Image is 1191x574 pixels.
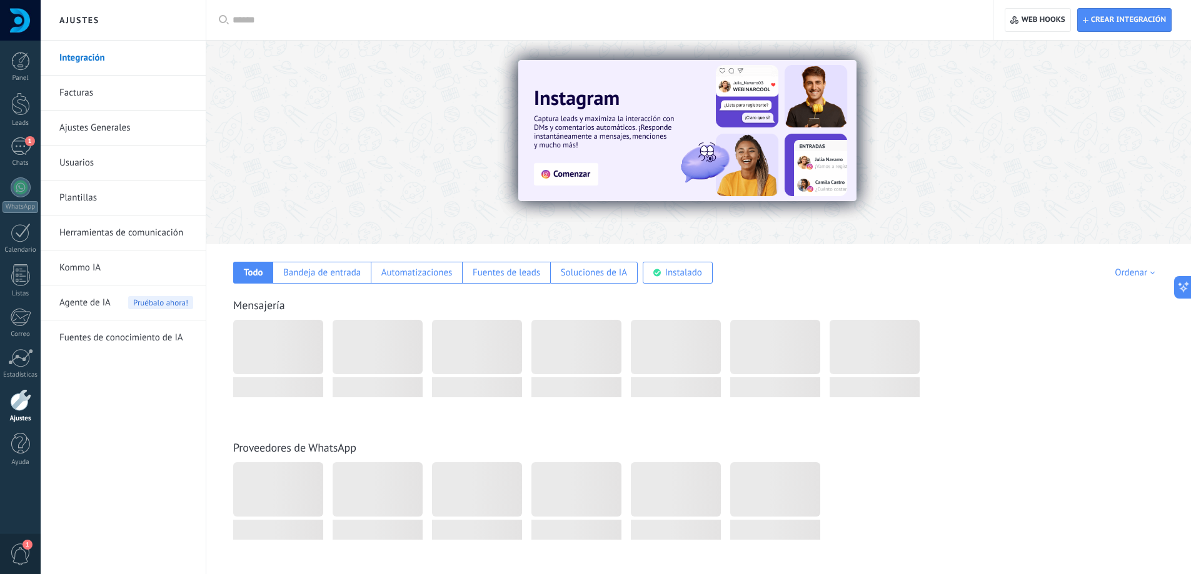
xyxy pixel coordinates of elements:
[41,181,206,215] li: Plantillas
[23,540,33,550] span: 1
[1115,267,1159,279] div: Ordenar
[3,246,39,254] div: Calendario
[3,159,39,167] div: Chats
[1022,15,1065,25] span: Web hooks
[41,215,206,250] li: Herramientas de comunicación
[59,285,193,320] a: Agente de IAPruébalo ahora!
[59,76,193,111] a: Facturas
[41,76,206,111] li: Facturas
[244,267,263,279] div: Todo
[3,415,39,423] div: Ajustes
[59,320,193,355] a: Fuentes de conocimiento de IA
[59,111,193,146] a: Ajustes Generales
[59,250,193,285] a: Kommo IA
[561,267,627,279] div: Soluciones de IA
[665,267,702,279] div: Instalado
[25,136,35,146] span: 1
[1077,8,1172,32] button: Crear integración
[128,296,193,309] span: Pruébalo ahora!
[41,285,206,320] li: Agente de IA
[283,267,361,279] div: Bandeja de entrada
[41,250,206,285] li: Kommo IA
[518,60,857,201] img: Slide 1
[3,74,39,82] div: Panel
[3,119,39,127] div: Leads
[41,146,206,181] li: Usuarios
[41,41,206,76] li: Integración
[3,290,39,298] div: Listas
[59,215,193,250] a: Herramientas de comunicación
[59,181,193,215] a: Plantillas
[233,440,356,455] a: Proveedores de WhatsApp
[3,201,38,213] div: WhatsApp
[59,285,111,320] span: Agente de IA
[1005,8,1070,32] button: Web hooks
[3,330,39,339] div: Correo
[3,371,39,379] div: Estadísticas
[41,111,206,146] li: Ajustes Generales
[1091,15,1166,25] span: Crear integración
[41,320,206,355] li: Fuentes de conocimiento de IA
[59,146,193,181] a: Usuarios
[3,458,39,467] div: Ayuda
[473,267,540,279] div: Fuentes de leads
[233,298,285,312] a: Mensajería
[381,267,453,279] div: Automatizaciones
[59,41,193,76] a: Integración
